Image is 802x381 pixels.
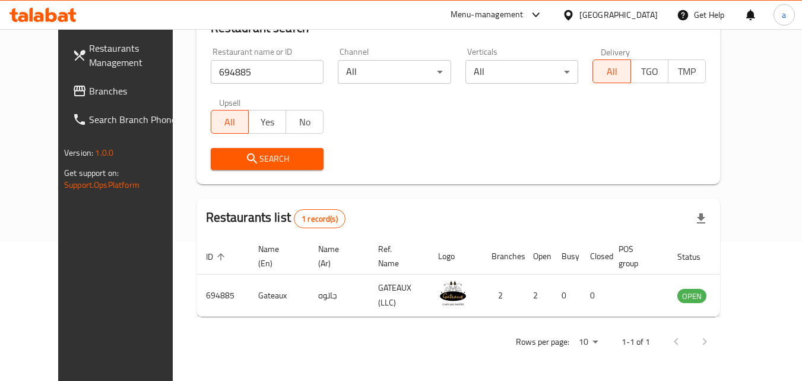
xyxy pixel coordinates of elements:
label: Upsell [219,98,241,106]
button: All [211,110,249,134]
td: 0 [552,275,581,317]
span: Name (Ar) [318,242,354,270]
div: All [465,60,579,84]
div: Export file [687,204,715,233]
label: Delivery [601,48,630,56]
div: All [338,60,451,84]
span: All [598,63,626,80]
span: No [291,114,319,131]
span: Get support on: [64,165,119,181]
th: Open [524,238,552,275]
h2: Restaurant search [211,19,706,37]
td: جاتوه [309,275,369,317]
a: Branches [63,77,192,105]
img: Gateaux [438,278,468,308]
a: Search Branch Phone [63,105,192,134]
button: No [286,110,324,134]
button: Yes [248,110,286,134]
th: Busy [552,238,581,275]
span: Name (En) [258,242,294,270]
p: 1-1 of 1 [622,335,650,349]
div: Total records count [294,209,345,228]
h2: Restaurants list [206,209,345,228]
span: TMP [673,63,701,80]
span: 1.0.0 [95,145,113,160]
span: TGO [636,63,664,80]
th: Logo [429,238,482,275]
span: All [216,114,244,131]
a: Restaurants Management [63,34,192,77]
th: Branches [482,238,524,275]
span: Status [677,250,716,264]
span: OPEN [677,289,706,303]
a: Support.OpsPlatform [64,177,140,193]
span: Version: [64,145,93,160]
span: Yes [253,114,281,131]
span: POS group [619,242,654,270]
td: 2 [482,275,524,317]
button: Search [211,148,324,170]
div: Menu-management [451,8,524,22]
td: Gateaux [249,275,309,317]
span: Search [220,152,315,166]
th: Closed [581,238,609,275]
span: 1 record(s) [294,213,345,225]
span: Ref. Name [378,242,414,270]
td: 2 [524,275,552,317]
span: Search Branch Phone [89,112,183,127]
span: Restaurants Management [89,41,183,70]
td: 0 [581,275,609,317]
table: enhanced table [196,238,771,317]
td: GATEAUX (LLC) [369,275,429,317]
div: [GEOGRAPHIC_DATA] [579,8,658,21]
input: Search for restaurant name or ID.. [211,60,324,84]
button: TGO [630,59,668,83]
div: Rows per page: [574,333,603,351]
button: All [592,59,630,83]
span: ID [206,250,229,264]
td: 694885 [196,275,249,317]
span: a [782,8,786,21]
span: Branches [89,84,183,98]
button: TMP [668,59,706,83]
p: Rows per page: [516,335,569,349]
